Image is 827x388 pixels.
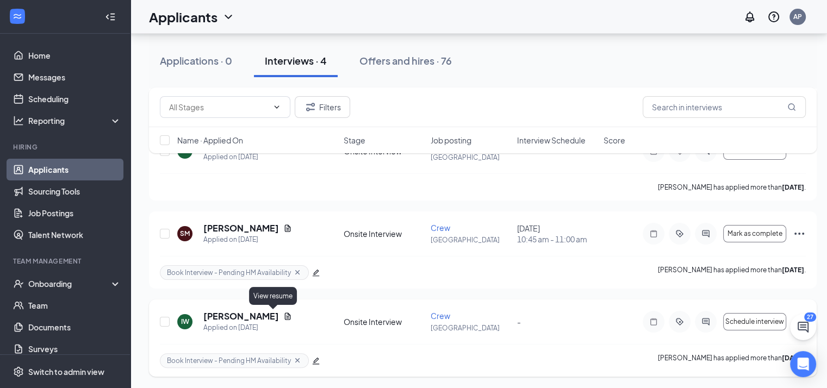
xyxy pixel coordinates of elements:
[203,222,279,234] h5: [PERSON_NAME]
[13,366,24,377] svg: Settings
[782,183,804,191] b: [DATE]
[312,357,320,365] span: edit
[344,316,424,327] div: Onsite Interview
[28,316,121,338] a: Documents
[790,314,816,340] button: ChatActive
[431,323,511,333] p: [GEOGRAPHIC_DATA]
[293,268,302,277] svg: Cross
[272,103,281,111] svg: ChevronDown
[647,229,660,238] svg: Note
[804,312,816,322] div: 27
[13,256,119,266] div: Team Management
[431,223,450,233] span: Crew
[782,266,804,274] b: [DATE]
[28,295,121,316] a: Team
[28,338,121,360] a: Surveys
[265,54,327,67] div: Interviews · 4
[169,101,268,113] input: All Stages
[359,54,452,67] div: Offers and hires · 76
[723,313,786,330] button: Schedule interview
[181,317,189,326] div: IW
[344,135,365,146] span: Stage
[797,321,810,334] svg: ChatActive
[517,234,597,245] span: 10:45 am - 11:00 am
[13,115,24,126] svg: Analysis
[28,366,104,377] div: Switch to admin view
[283,312,292,321] svg: Document
[177,135,243,146] span: Name · Applied On
[673,317,686,326] svg: ActiveTag
[203,234,292,245] div: Applied on [DATE]
[517,223,597,245] div: [DATE]
[167,268,291,277] span: Book Interview - Pending HM Availability
[767,10,780,23] svg: QuestionInfo
[222,10,235,23] svg: ChevronDown
[149,8,217,26] h1: Applicants
[787,103,796,111] svg: MagnifyingGlass
[782,354,804,362] b: [DATE]
[249,287,297,305] div: View resume
[293,356,302,365] svg: Cross
[743,10,756,23] svg: Notifications
[304,101,317,114] svg: Filter
[344,228,424,239] div: Onsite Interview
[12,11,23,22] svg: WorkstreamLogo
[643,96,806,118] input: Search in interviews
[28,224,121,246] a: Talent Network
[28,45,121,66] a: Home
[283,224,292,233] svg: Document
[647,317,660,326] svg: Note
[517,317,521,327] span: -
[793,227,806,240] svg: Ellipses
[699,229,712,238] svg: ActiveChat
[28,66,121,88] a: Messages
[203,310,279,322] h5: [PERSON_NAME]
[431,311,450,321] span: Crew
[517,135,586,146] span: Interview Schedule
[431,235,511,245] p: [GEOGRAPHIC_DATA]
[725,318,784,326] span: Schedule interview
[105,11,116,22] svg: Collapse
[28,159,121,180] a: Applicants
[727,230,782,237] span: Mark as complete
[160,54,232,67] div: Applications · 0
[793,12,802,21] div: AP
[28,180,121,202] a: Sourcing Tools
[699,317,712,326] svg: ActiveChat
[312,269,320,277] span: edit
[295,96,350,118] button: Filter Filters
[673,229,686,238] svg: ActiveTag
[658,183,806,192] p: [PERSON_NAME] has applied more than .
[790,351,816,377] div: Open Intercom Messenger
[604,135,625,146] span: Score
[431,135,471,146] span: Job posting
[28,278,112,289] div: Onboarding
[28,202,121,224] a: Job Postings
[167,356,291,365] span: Book Interview - Pending HM Availability
[658,265,806,280] p: [PERSON_NAME] has applied more than .
[28,88,121,110] a: Scheduling
[13,142,119,152] div: Hiring
[723,225,786,242] button: Mark as complete
[203,322,292,333] div: Applied on [DATE]
[13,278,24,289] svg: UserCheck
[180,229,190,238] div: SM
[28,115,122,126] div: Reporting
[658,353,806,368] p: [PERSON_NAME] has applied more than .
